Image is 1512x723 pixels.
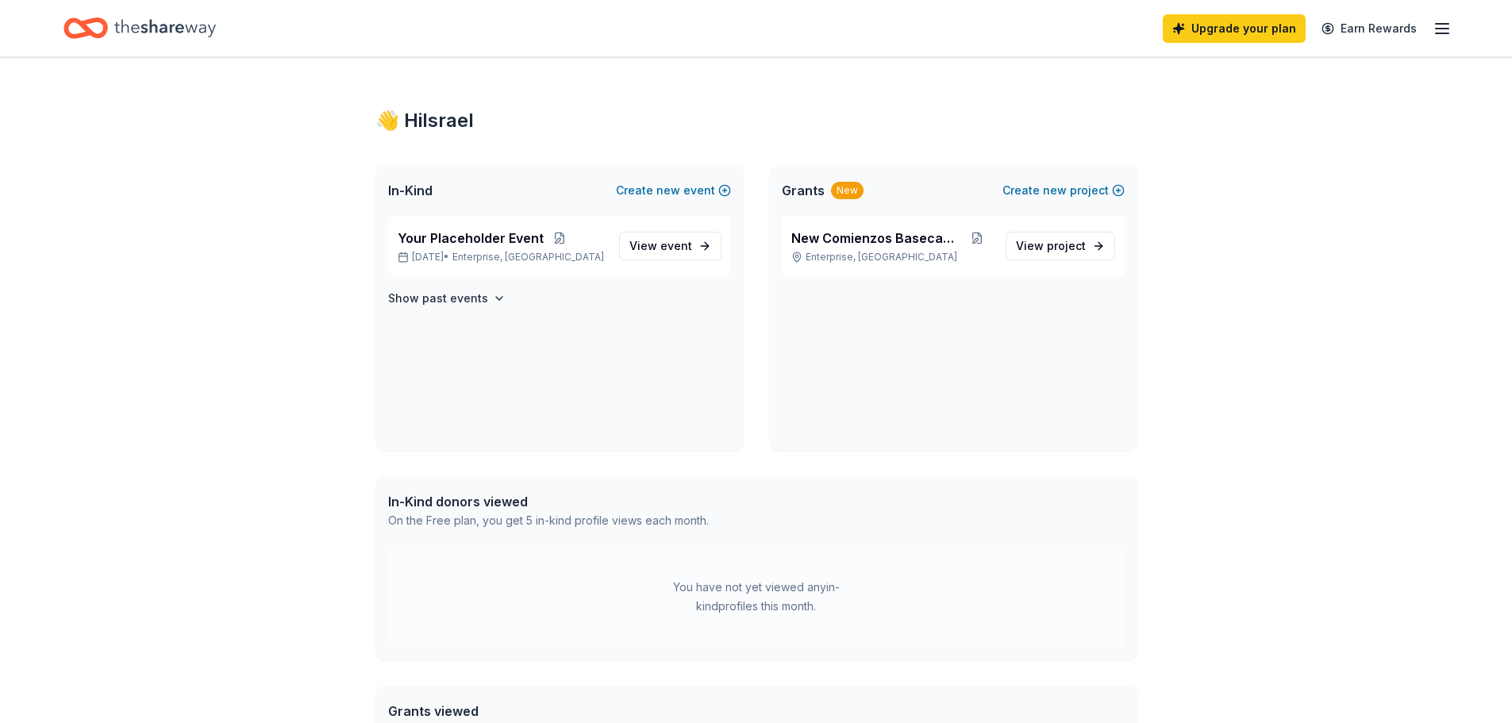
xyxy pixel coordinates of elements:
[375,108,1137,133] div: 👋 Hi Israel
[782,181,825,200] span: Grants
[660,239,692,252] span: event
[388,289,488,308] h4: Show past events
[1047,239,1086,252] span: project
[791,251,993,263] p: Enterprise, [GEOGRAPHIC_DATA]
[616,181,731,200] button: Createnewevent
[1312,14,1426,43] a: Earn Rewards
[619,232,721,260] a: View event
[1163,14,1306,43] a: Upgrade your plan
[1006,232,1115,260] a: View project
[388,492,709,511] div: In-Kind donors viewed
[398,251,606,263] p: [DATE] •
[1002,181,1125,200] button: Createnewproject
[388,511,709,530] div: On the Free plan, you get 5 in-kind profile views each month.
[656,181,680,200] span: new
[388,181,433,200] span: In-Kind
[388,289,506,308] button: Show past events
[831,182,864,199] div: New
[452,251,604,263] span: Enterprise, [GEOGRAPHIC_DATA]
[63,10,216,47] a: Home
[657,578,856,616] div: You have not yet viewed any in-kind profiles this month.
[388,702,700,721] div: Grants viewed
[1043,181,1067,200] span: new
[791,229,961,248] span: New Comienzos Basecamp
[1016,237,1086,256] span: View
[629,237,692,256] span: View
[398,229,544,248] span: Your Placeholder Event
